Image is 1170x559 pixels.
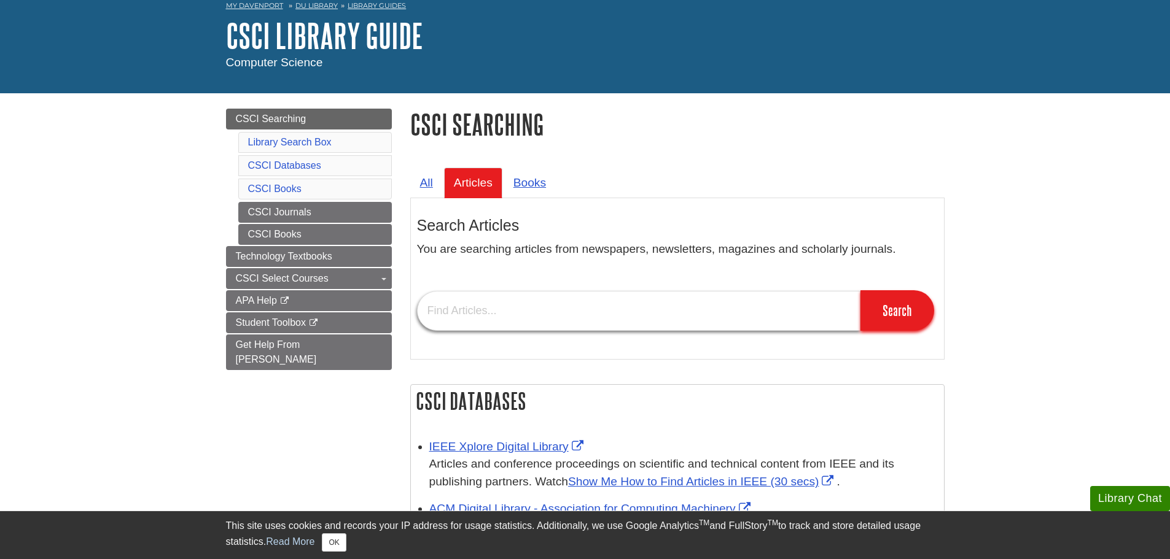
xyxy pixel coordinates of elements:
[226,268,392,289] a: CSCI Select Courses
[226,312,392,333] a: Student Toolbox
[248,183,302,194] a: CSCI Books
[768,519,778,527] sup: TM
[236,114,306,124] span: CSCI Searching
[226,290,392,311] a: APA Help
[226,519,945,552] div: This site uses cookies and records your IP address for usage statistics. Additionally, we use Goo...
[295,1,338,10] a: DU Library
[322,533,346,552] button: Close
[236,251,332,261] span: Technology Textbooks
[417,217,938,234] h3: Search Articles
[248,137,332,147] a: Library Search Box
[568,475,837,488] a: Link opens in new window
[417,241,938,258] p: You are searching articles from newspapers, newsletters, magazines and scholarly journals.
[429,455,938,491] p: Articles and conference proceedings on scientific and technical content from IEEE and its publish...
[429,502,754,515] a: Link opens in new window
[238,224,392,245] a: CSCI Books
[226,56,323,69] span: Computer Science
[226,1,283,11] a: My Davenport
[226,246,392,267] a: Technology Textbooks
[1090,486,1170,511] button: Library Chat
[444,168,502,198] a: Articles
[279,297,290,305] i: This link opens in a new window
[226,334,392,370] a: Get Help From [PERSON_NAME]
[860,290,934,331] input: Search
[429,440,587,453] a: Link opens in new window
[236,317,306,328] span: Student Toolbox
[411,385,944,417] h2: CSCI Databases
[410,109,945,140] h1: CSCI Searching
[238,202,392,223] a: CSCI Journals
[410,168,443,198] a: All
[236,295,277,306] span: APA Help
[236,339,317,364] span: Get Help From [PERSON_NAME]
[699,519,709,527] sup: TM
[226,17,423,55] a: CSCI Library Guide
[236,273,329,283] span: CSCI Select Courses
[248,160,321,171] a: CSCI Databases
[348,1,406,10] a: Library Guides
[308,319,319,327] i: This link opens in a new window
[226,109,392,129] a: CSCI Searching
[226,109,392,370] div: Guide Page Menu
[266,536,314,547] a: Read More
[504,168,556,198] a: Books
[417,291,860,331] input: Find Articles...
